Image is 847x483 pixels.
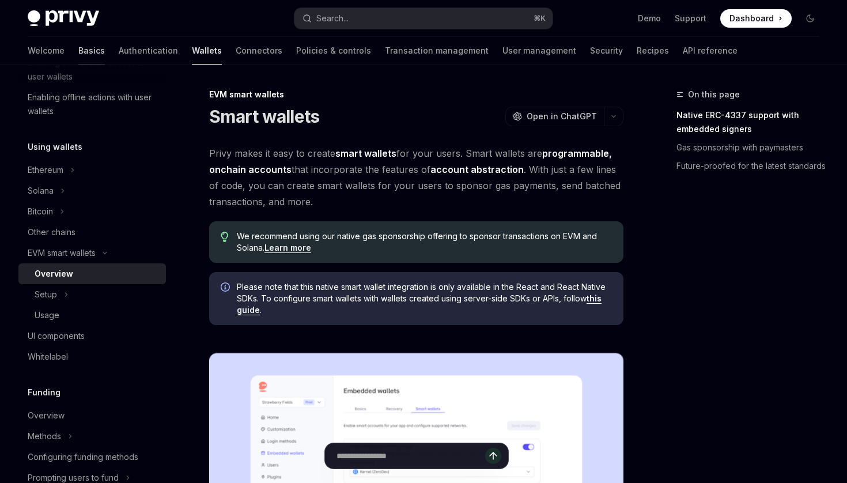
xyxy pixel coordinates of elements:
[28,246,96,260] div: EVM smart wallets
[18,180,166,201] button: Toggle Solana section
[676,157,829,175] a: Future-proofed for the latest standards
[638,13,661,24] a: Demo
[18,284,166,305] button: Toggle Setup section
[28,329,85,343] div: UI components
[78,37,105,65] a: Basics
[35,267,73,281] div: Overview
[221,282,232,294] svg: Info
[720,9,792,28] a: Dashboard
[590,37,623,65] a: Security
[729,13,774,24] span: Dashboard
[28,10,99,27] img: dark logo
[28,37,65,65] a: Welcome
[18,263,166,284] a: Overview
[236,37,282,65] a: Connectors
[209,106,319,127] h1: Smart wallets
[676,106,829,138] a: Native ERC-4337 support with embedded signers
[18,305,166,326] a: Usage
[637,37,669,65] a: Recipes
[209,89,623,100] div: EVM smart wallets
[18,426,166,447] button: Toggle Methods section
[192,37,222,65] a: Wallets
[28,409,65,422] div: Overview
[237,231,612,254] span: We recommend using our native gas sponsorship offering to sponsor transactions on EVM and Solana.
[35,308,59,322] div: Usage
[18,201,166,222] button: Toggle Bitcoin section
[294,8,552,29] button: Open search
[264,243,311,253] a: Learn more
[335,148,396,159] strong: smart wallets
[801,9,819,28] button: Toggle dark mode
[28,184,54,198] div: Solana
[209,145,623,210] span: Privy makes it easy to create for your users. Smart wallets are that incorporate the features of ...
[28,450,138,464] div: Configuring funding methods
[18,405,166,426] a: Overview
[534,14,546,23] span: ⌘ K
[28,140,82,154] h5: Using wallets
[336,443,485,469] input: Ask a question...
[119,37,178,65] a: Authentication
[18,447,166,467] a: Configuring funding methods
[502,37,576,65] a: User management
[237,281,612,316] span: Please note that this native smart wallet integration is only available in the React and React Na...
[18,326,166,346] a: UI components
[18,222,166,243] a: Other chains
[527,111,597,122] span: Open in ChatGPT
[18,243,166,263] button: Toggle EVM smart wallets section
[18,160,166,180] button: Toggle Ethereum section
[28,90,159,118] div: Enabling offline actions with user wallets
[385,37,489,65] a: Transaction management
[18,346,166,367] a: Whitelabel
[28,386,60,399] h5: Funding
[221,232,229,242] svg: Tip
[28,225,75,239] div: Other chains
[28,429,61,443] div: Methods
[683,37,738,65] a: API reference
[18,87,166,122] a: Enabling offline actions with user wallets
[28,205,53,218] div: Bitcoin
[296,37,371,65] a: Policies & controls
[676,138,829,157] a: Gas sponsorship with paymasters
[35,288,57,301] div: Setup
[675,13,706,24] a: Support
[430,164,524,176] a: account abstraction
[688,88,740,101] span: On this page
[28,163,63,177] div: Ethereum
[316,12,349,25] div: Search...
[505,107,604,126] button: Open in ChatGPT
[485,448,501,464] button: Send message
[28,350,68,364] div: Whitelabel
